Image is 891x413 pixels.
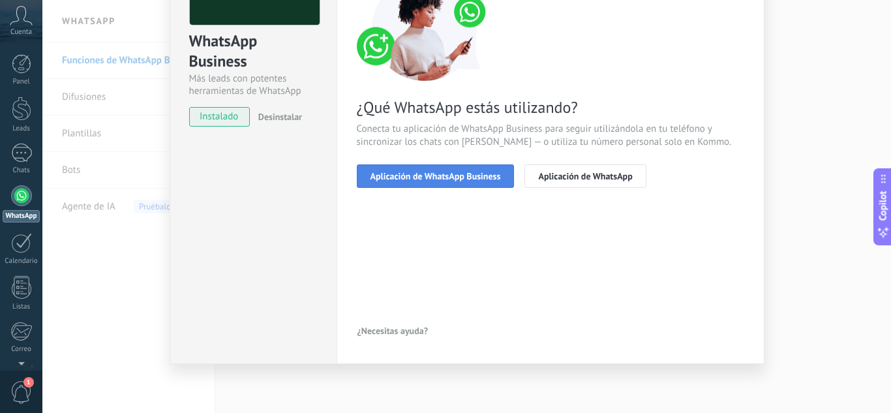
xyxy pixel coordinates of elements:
div: Chats [3,166,40,175]
span: Cuenta [10,28,32,37]
div: Correo [3,345,40,354]
span: instalado [190,107,249,127]
span: Aplicación de WhatsApp [538,172,632,181]
span: Desinstalar [258,111,302,123]
button: Aplicación de WhatsApp [524,164,646,188]
span: ¿Qué WhatsApp estás utilizando? [357,97,744,117]
div: Leads [3,125,40,133]
span: Copilot [877,191,890,221]
div: Más leads con potentes herramientas de WhatsApp [189,72,318,97]
button: ¿Necesitas ayuda? [357,321,429,341]
span: Aplicación de WhatsApp Business [370,172,501,181]
span: 1 [23,377,34,388]
button: Aplicación de WhatsApp Business [357,164,515,188]
div: Listas [3,303,40,311]
div: Calendario [3,257,40,266]
div: WhatsApp [3,210,40,222]
button: Desinstalar [253,107,302,127]
div: WhatsApp Business [189,31,318,72]
div: Panel [3,78,40,86]
span: Conecta tu aplicación de WhatsApp Business para seguir utilizándola en tu teléfono y sincronizar ... [357,123,744,149]
span: ¿Necesitas ayuda? [357,326,429,335]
